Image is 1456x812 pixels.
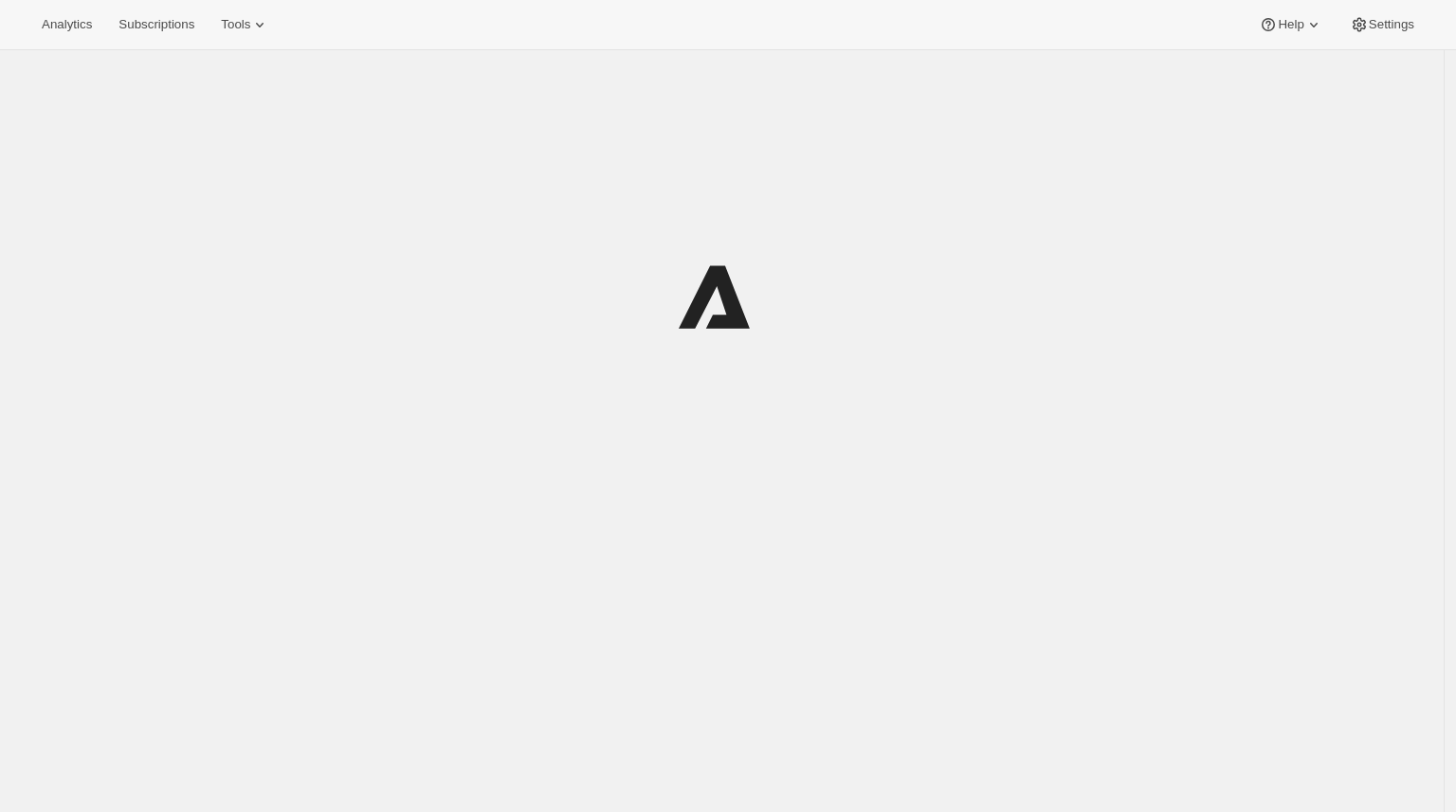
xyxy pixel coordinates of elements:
[1278,17,1303,32] span: Help
[1338,11,1426,38] button: Settings
[209,11,281,38] button: Tools
[42,17,92,32] span: Analytics
[30,11,103,38] button: Analytics
[107,11,206,38] button: Subscriptions
[118,17,194,32] span: Subscriptions
[1369,17,1414,32] span: Settings
[1247,11,1334,38] button: Help
[221,17,250,32] span: Tools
